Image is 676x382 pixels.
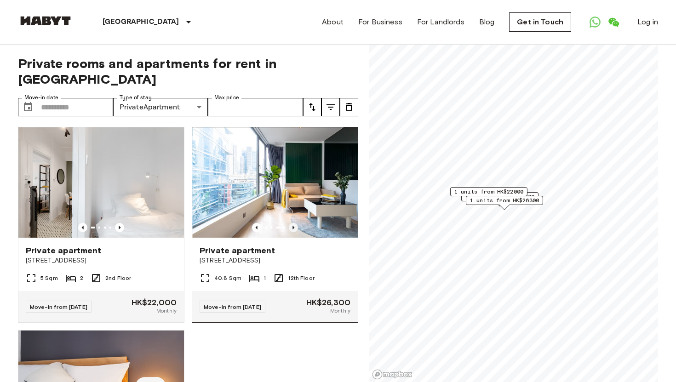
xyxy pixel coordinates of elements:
span: [STREET_ADDRESS] [26,256,177,265]
div: Map marker [466,196,543,210]
button: tune [321,98,340,116]
label: Type of stay [120,94,152,102]
span: Private apartment [200,245,275,256]
a: For Landlords [417,17,464,28]
a: Open WeChat [604,13,623,31]
button: Choose date [19,98,37,116]
button: Previous image [115,223,124,232]
button: Previous image [78,223,87,232]
span: 5 Sqm [40,274,58,282]
img: Habyt [18,16,73,25]
span: Monthly [330,307,350,315]
a: Open WhatsApp [586,13,604,31]
a: Log in [637,17,658,28]
label: Max price [214,94,239,102]
a: Mapbox logo [372,369,412,380]
span: 40.8 Sqm [214,274,241,282]
button: tune [303,98,321,116]
button: Previous image [289,223,298,232]
button: tune [340,98,358,116]
span: 1 [264,274,266,282]
span: [STREET_ADDRESS] [200,256,350,265]
a: Previous imagePrevious imagePrivate apartment[STREET_ADDRESS]40.8 Sqm112th FloorMove-in from [DAT... [192,127,358,323]
span: Private apartment [26,245,102,256]
span: HK$22,000 [132,298,177,307]
button: Previous image [252,223,261,232]
img: Marketing picture of unit HK-01-054-010-01 [193,127,358,238]
div: PrivateApartment [113,98,208,116]
span: 12th Floor [288,274,315,282]
a: Blog [479,17,495,28]
a: About [322,17,344,28]
a: Marketing picture of unit HK-01-037-001-01Previous imagePrevious imagePrivate apartment[STREET_AD... [18,127,184,323]
span: HK$26,300 [306,298,350,307]
span: 1 units from HK$26300 [470,196,539,205]
a: Get in Touch [509,12,571,32]
span: Monthly [156,307,177,315]
span: 1 units from HK$22000 [454,188,523,196]
span: Move-in from [DATE] [204,303,261,310]
span: 2nd Floor [105,274,131,282]
a: For Business [358,17,402,28]
label: Move-in date [24,94,58,102]
span: Private rooms and apartments for rent in [GEOGRAPHIC_DATA] [18,56,358,87]
p: [GEOGRAPHIC_DATA] [103,17,179,28]
span: 2 [80,274,83,282]
div: Map marker [450,187,527,201]
img: Marketing picture of unit HK-01-037-001-01 [18,127,184,238]
span: Move-in from [DATE] [30,303,87,310]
